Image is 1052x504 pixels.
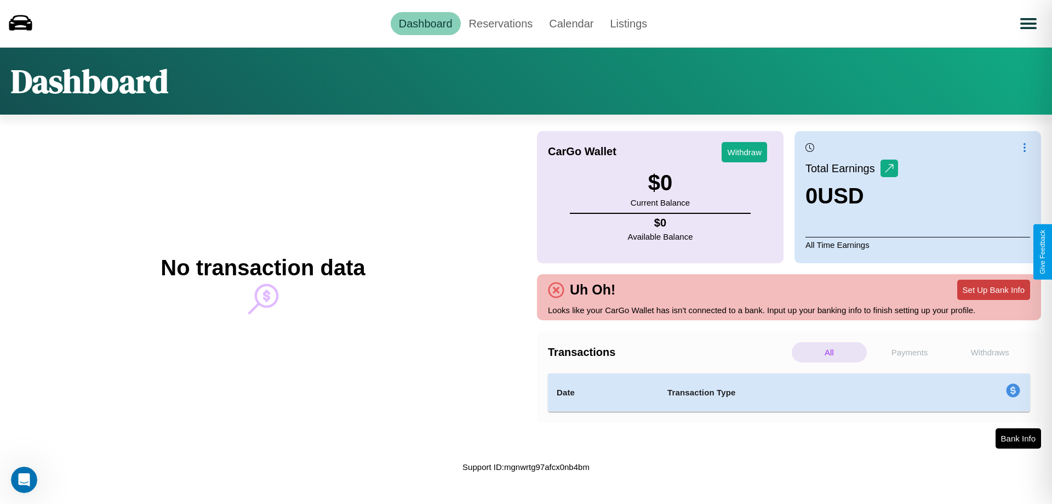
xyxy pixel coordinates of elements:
[462,460,590,474] p: Support ID: mgnwrtg97afcx0nb4bm
[548,145,616,158] h4: CarGo Wallet
[952,342,1027,363] p: Withdraws
[564,282,621,298] h4: Uh Oh!
[11,59,168,104] h1: Dashboard
[805,184,898,208] h3: 0 USD
[541,12,602,35] a: Calendar
[602,12,655,35] a: Listings
[722,142,767,162] button: Withdraw
[628,229,693,244] p: Available Balance
[548,303,1030,318] p: Looks like your CarGo Wallet has isn't connected to a bank. Input up your banking info to finish ...
[1013,8,1044,39] button: Open menu
[792,342,867,363] p: All
[628,217,693,229] h4: $ 0
[461,12,541,35] a: Reservations
[805,158,881,178] p: Total Earnings
[631,171,690,195] h3: $ 0
[805,237,1030,252] p: All Time Earnings
[161,256,365,280] h2: No transaction data
[872,342,947,363] p: Payments
[11,467,37,493] iframe: Intercom live chat
[548,346,789,359] h4: Transactions
[996,428,1041,449] button: Bank Info
[667,386,916,399] h4: Transaction Type
[548,373,1030,412] table: simple table
[957,280,1030,300] button: Set Up Bank Info
[1039,230,1047,274] div: Give Feedback
[391,12,461,35] a: Dashboard
[557,386,650,399] h4: Date
[631,195,690,210] p: Current Balance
